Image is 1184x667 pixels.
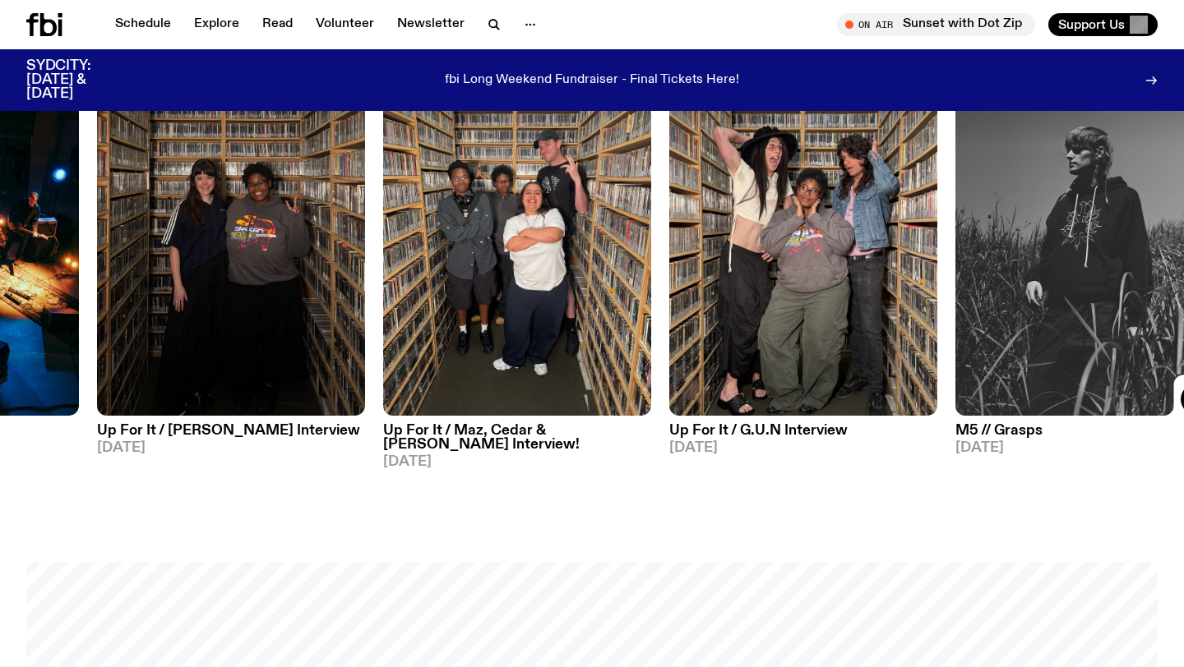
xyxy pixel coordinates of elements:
button: On AirSunset with Dot Zip [837,13,1035,36]
h3: SYDCITY: [DATE] & [DATE] [26,59,132,101]
a: Schedule [105,13,181,36]
a: Up For It / Maz, Cedar & [PERSON_NAME] Interview![DATE] [383,416,651,469]
p: fbi Long Weekend Fundraiser - Final Tickets Here! [445,73,739,88]
h3: Up For It / Maz, Cedar & [PERSON_NAME] Interview! [383,424,651,452]
span: Support Us [1058,17,1125,32]
h3: Up For It / G.U.N Interview [669,424,937,438]
a: Up For It / [PERSON_NAME] Interview[DATE] [97,416,365,455]
a: Up For It / G.U.N Interview[DATE] [669,416,937,455]
span: [DATE] [383,455,651,469]
span: [DATE] [669,441,937,455]
button: Support Us [1048,13,1158,36]
a: Newsletter [387,13,474,36]
a: Explore [184,13,249,36]
span: [DATE] [97,441,365,455]
a: Read [252,13,303,36]
a: Volunteer [306,13,384,36]
h3: Up For It / [PERSON_NAME] Interview [97,424,365,438]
